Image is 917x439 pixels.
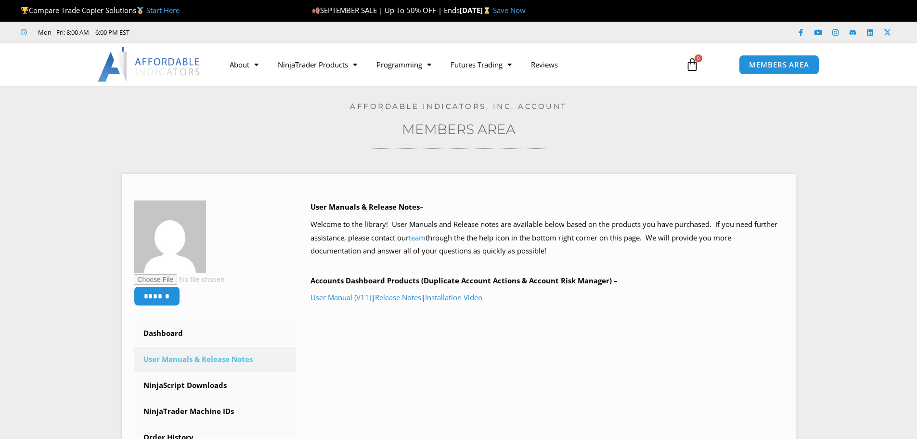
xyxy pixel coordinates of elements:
[671,51,713,79] a: 0
[312,7,320,14] img: 🍂
[375,293,421,302] a: Release Notes
[310,202,424,212] b: User Manuals & Release Notes–
[310,293,371,302] a: User Manual (V11)
[493,5,526,15] a: Save Now
[425,293,482,302] a: Installation Video
[460,5,493,15] strong: [DATE]
[21,7,28,14] img: 🏆
[483,7,491,14] img: ⌛
[268,53,367,76] a: NinjaTrader Products
[441,53,521,76] a: Futures Trading
[146,5,180,15] a: Start Here
[310,218,784,258] p: Welcome to the library! User Manuals and Release notes are available below based on the products ...
[409,233,426,242] a: team
[21,5,180,15] span: Compare Trade Copier Solutions
[749,61,809,68] span: MEMBERS AREA
[402,121,516,137] a: Members Area
[134,321,297,346] a: Dashboard
[36,27,129,38] span: Mon - Fri: 8:00 AM – 6:00 PM EST
[350,102,567,111] a: Affordable Indicators, Inc. Account
[134,399,297,424] a: NinjaTrader Machine IDs
[521,53,568,76] a: Reviews
[367,53,441,76] a: Programming
[739,55,819,75] a: MEMBERS AREA
[134,347,297,372] a: User Manuals & Release Notes
[312,5,460,15] span: SEPTEMBER SALE | Up To 50% OFF | Ends
[134,373,297,398] a: NinjaScript Downloads
[310,291,784,305] p: | |
[137,7,144,14] img: 🥇
[220,53,268,76] a: About
[220,53,674,76] nav: Menu
[134,200,206,273] img: 996ae7673fc8b5cf93236b707ffd4cc790aaf4ab9085cc508b26475a4280bb5e
[695,54,702,62] span: 0
[310,276,618,285] b: Accounts Dashboard Products (Duplicate Account Actions & Account Risk Manager) –
[143,27,287,37] iframe: Customer reviews powered by Trustpilot
[98,47,201,82] img: LogoAI | Affordable Indicators – NinjaTrader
